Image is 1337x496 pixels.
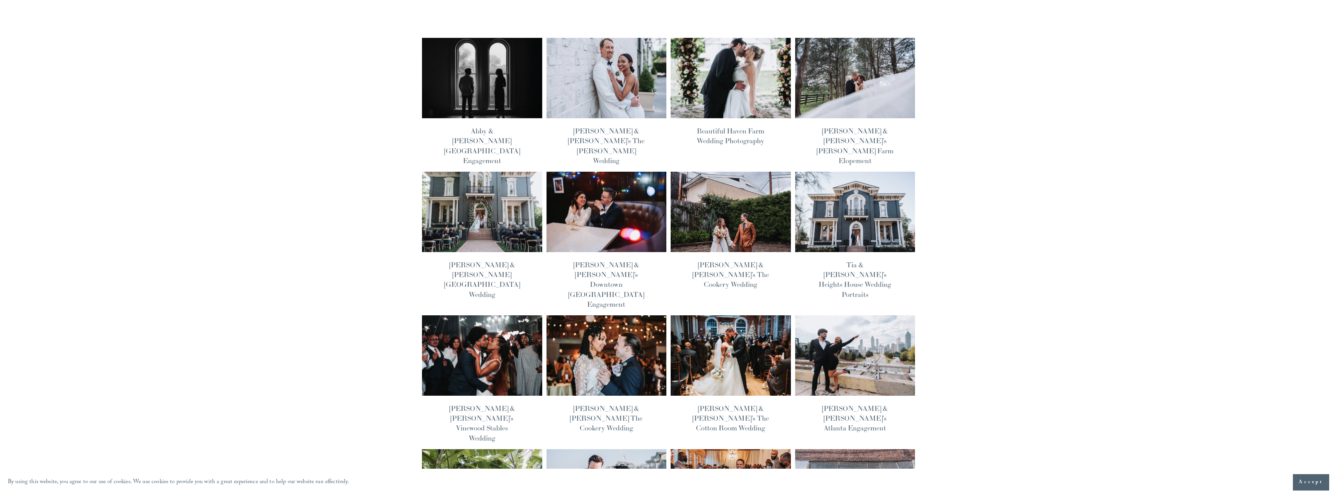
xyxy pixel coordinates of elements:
a: Tia & [PERSON_NAME]’s Heights House Wedding Portraits [819,260,891,299]
a: [PERSON_NAME] & [PERSON_NAME][GEOGRAPHIC_DATA] Wedding [444,260,520,299]
button: Accept [1293,474,1329,491]
img: Shakira &amp; Shawn’s Atlanta Engagement [794,315,916,396]
img: Abby &amp; Reed’s Heights House Hotel Engagement [421,37,543,119]
a: Abby & [PERSON_NAME][GEOGRAPHIC_DATA] Engagement [444,126,520,165]
a: [PERSON_NAME] & [PERSON_NAME]’s [PERSON_NAME] Farm Elopement [817,126,894,165]
img: Stephania &amp; Mark’s Gentry Farm Elopement [794,37,916,119]
img: Tia &amp; Obinna’s Heights House Wedding Portraits [794,171,916,252]
span: Accept [1299,478,1323,486]
p: By using this website, you agree to our use of cookies. We use cookies to provide you with a grea... [8,477,349,488]
a: Beautiful Haven Farm Wedding Photography [697,126,764,145]
img: Beautiful Haven Farm Wedding Photography [670,37,791,119]
a: [PERSON_NAME] & [PERSON_NAME] The Cookery Wedding [570,404,643,432]
a: [PERSON_NAME] & [PERSON_NAME]’s Vinewood Stables Wedding [449,404,515,443]
img: Bethany &amp; Alexander’s The Cookery Wedding [546,315,667,396]
img: Jacqueline &amp; Timo’s The Cookery Wedding [670,171,791,252]
a: [PERSON_NAME] & [PERSON_NAME]’s Downtown [GEOGRAPHIC_DATA] Engagement [568,260,644,309]
img: Lorena &amp; Tom’s Downtown Durham Engagement [546,171,667,252]
a: [PERSON_NAME] & [PERSON_NAME]’s The [PERSON_NAME] Wedding [568,126,644,165]
a: [PERSON_NAME] & [PERSON_NAME]’s The Cotton Room Wedding [693,404,769,432]
img: Bella &amp; Mike’s The Maxwell Raleigh Wedding [546,37,667,119]
img: Chantel &amp; James’ Heights House Hotel Wedding [421,171,543,252]
img: Shakira &amp; Shawn’s Vinewood Stables Wedding [421,315,543,396]
a: [PERSON_NAME] & [PERSON_NAME]’s Atlanta Engagement [822,404,888,432]
img: Lauren &amp; Ian’s The Cotton Room Wedding [670,315,791,396]
a: [PERSON_NAME] & [PERSON_NAME]’s The Cookery Wedding [693,260,769,289]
